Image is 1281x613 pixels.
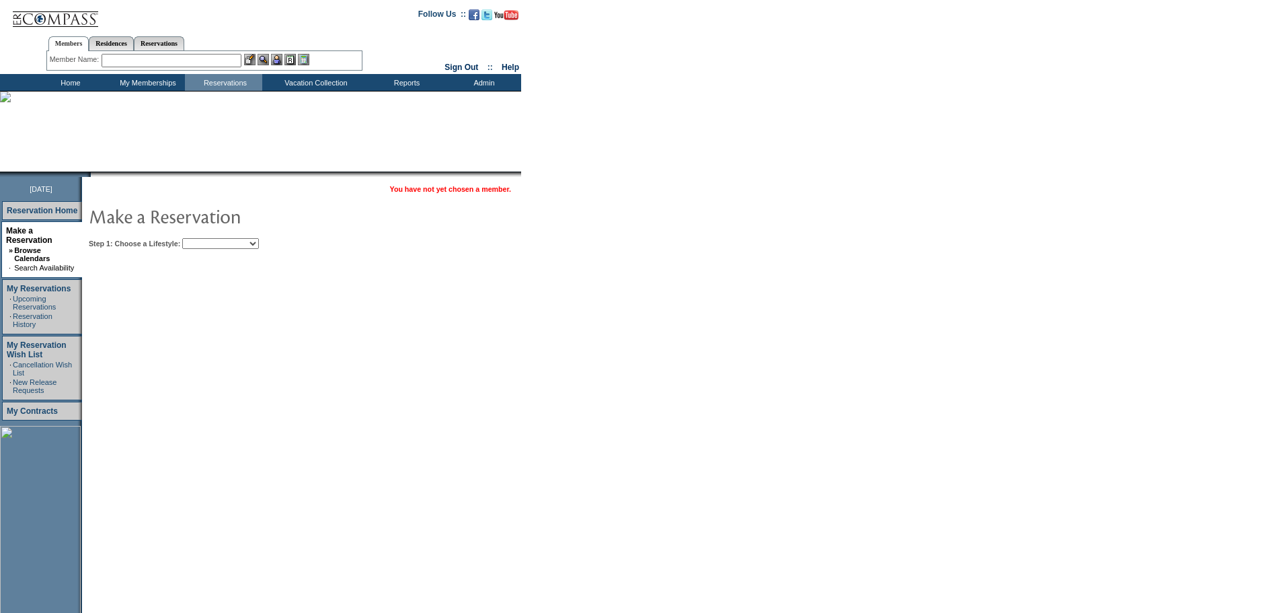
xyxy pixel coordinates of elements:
[469,13,479,22] a: Become our fan on Facebook
[48,36,89,51] a: Members
[418,8,466,24] td: Follow Us ::
[30,185,52,193] span: [DATE]
[50,54,102,65] div: Member Name:
[13,295,56,311] a: Upcoming Reservations
[7,206,77,215] a: Reservation Home
[271,54,282,65] img: Impersonate
[488,63,493,72] span: ::
[30,74,108,91] td: Home
[6,226,52,245] a: Make a Reservation
[185,74,262,91] td: Reservations
[258,54,269,65] img: View
[89,240,180,248] b: Step 1: Choose a Lifestyle:
[13,378,56,394] a: New Release Requests
[134,36,184,50] a: Reservations
[108,74,185,91] td: My Memberships
[14,246,50,262] a: Browse Calendars
[481,9,492,20] img: Follow us on Twitter
[14,264,74,272] a: Search Availability
[494,13,518,22] a: Subscribe to our YouTube Channel
[366,74,444,91] td: Reports
[494,10,518,20] img: Subscribe to our YouTube Channel
[7,340,67,359] a: My Reservation Wish List
[91,172,92,177] img: blank.gif
[444,74,521,91] td: Admin
[284,54,296,65] img: Reservations
[9,295,11,311] td: ·
[7,406,58,416] a: My Contracts
[298,54,309,65] img: b_calculator.gif
[7,284,71,293] a: My Reservations
[9,361,11,377] td: ·
[481,13,492,22] a: Follow us on Twitter
[502,63,519,72] a: Help
[9,264,13,272] td: ·
[244,54,256,65] img: b_edit.gif
[469,9,479,20] img: Become our fan on Facebook
[9,378,11,394] td: ·
[9,246,13,254] b: »
[390,185,511,193] span: You have not yet chosen a member.
[444,63,478,72] a: Sign Out
[262,74,366,91] td: Vacation Collection
[89,36,134,50] a: Residences
[9,312,11,328] td: ·
[86,172,91,177] img: promoShadowLeftCorner.gif
[89,203,358,229] img: pgTtlMakeReservation.gif
[13,361,72,377] a: Cancellation Wish List
[13,312,52,328] a: Reservation History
